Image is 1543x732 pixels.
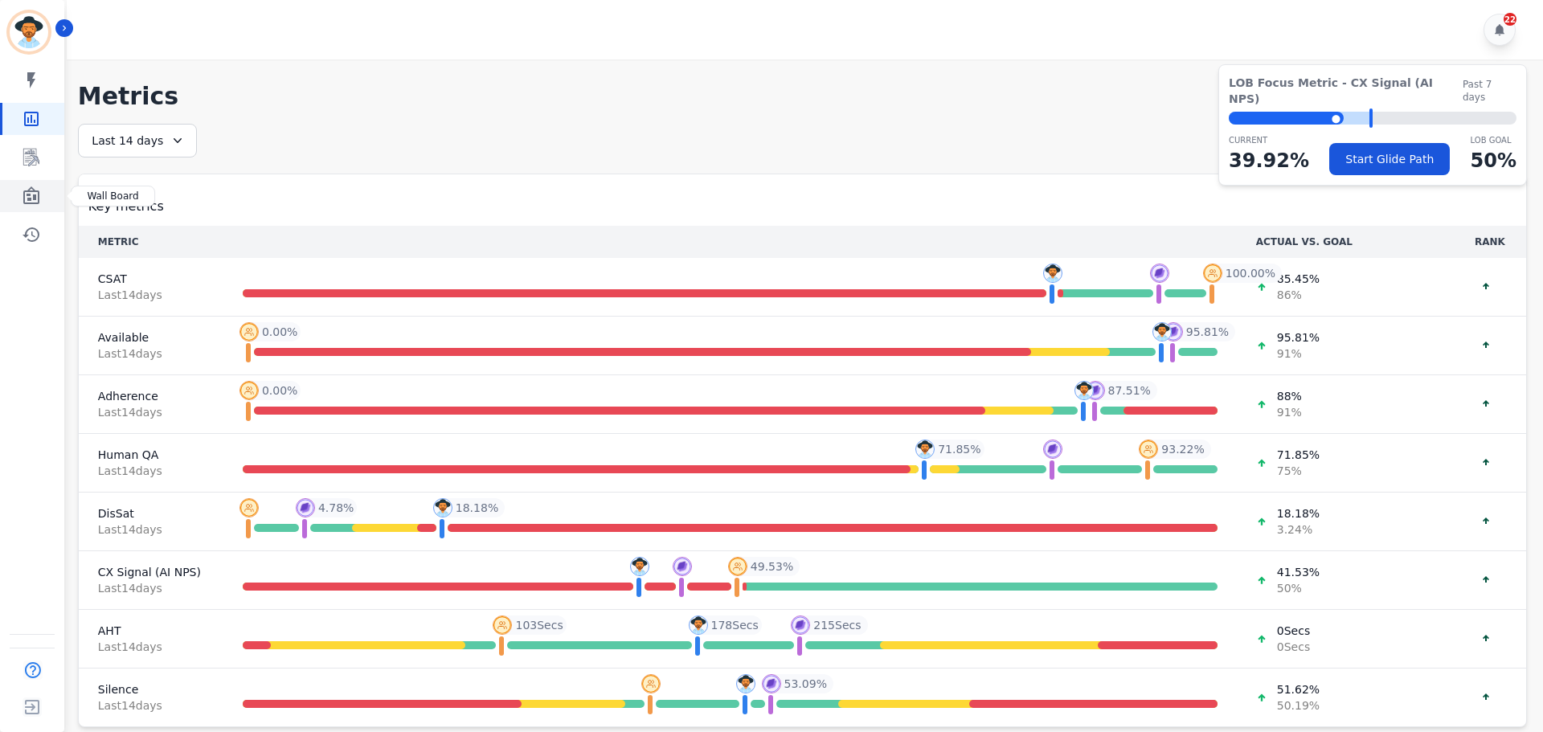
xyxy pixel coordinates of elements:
div: 22 [1504,13,1516,26]
img: profile-pic [1139,440,1158,459]
span: Silence [98,681,204,697]
th: METRIC [79,226,223,258]
span: 51.62 % [1277,681,1320,697]
span: 87.51 % [1108,382,1151,399]
span: 53.09 % [784,676,827,692]
span: Last 14 day s [98,580,204,596]
img: profile-pic [630,557,649,576]
span: 88 % [1277,388,1302,404]
span: 71.85 % [1277,447,1320,463]
span: 95.81 % [1277,329,1320,346]
span: 0.00 % [262,324,297,340]
span: 91 % [1277,404,1302,420]
p: LOB Goal [1471,134,1516,146]
img: profile-pic [641,674,661,693]
span: Last 14 day s [98,697,204,714]
img: profile-pic [1150,264,1169,283]
span: 18.18 % [456,500,498,516]
span: LOB Focus Metric - CX Signal (AI NPS) [1229,75,1463,107]
img: profile-pic [239,322,259,341]
span: 4.78 % [318,500,354,516]
span: Last 14 day s [98,287,204,303]
span: 103 Secs [515,617,563,633]
img: profile-pic [689,615,708,635]
span: Available [98,329,204,346]
img: profile-pic [296,498,315,517]
span: Key metrics [88,197,164,216]
img: Bordered avatar [10,13,48,51]
div: Last 14 days [78,124,197,157]
span: Last 14 day s [98,404,204,420]
span: 178 Secs [711,617,759,633]
span: 49.53 % [751,558,793,575]
div: ⬤ [1229,112,1344,125]
img: profile-pic [1086,381,1105,400]
span: 91 % [1277,346,1320,362]
span: Adherence [98,388,204,404]
img: profile-pic [728,557,747,576]
span: 41.53 % [1277,564,1320,580]
img: profile-pic [239,381,259,400]
th: RANK [1454,226,1526,258]
img: profile-pic [1203,264,1222,283]
img: profile-pic [1152,322,1172,341]
span: Human QA [98,447,204,463]
span: 3.24 % [1277,521,1320,538]
span: 0 Secs [1277,623,1310,639]
th: ACTUAL VS. GOAL [1237,226,1454,258]
span: 86 % [1277,287,1320,303]
img: profile-pic [915,440,935,459]
img: profile-pic [1043,264,1062,283]
img: profile-pic [791,615,810,635]
img: profile-pic [736,674,755,693]
img: profile-pic [1074,381,1094,400]
h1: Metrics [78,82,1527,111]
img: profile-pic [493,615,512,635]
img: profile-pic [673,557,692,576]
span: 85.45 % [1277,271,1320,287]
img: profile-pic [433,498,452,517]
span: 0 Secs [1277,639,1310,655]
span: Past 7 days [1463,78,1516,104]
span: DisSat [98,505,204,521]
span: 75 % [1277,463,1320,479]
span: 95.81 % [1186,324,1229,340]
span: 93.22 % [1161,441,1204,457]
p: 50 % [1471,146,1516,175]
span: Last 14 day s [98,346,204,362]
span: Last 14 day s [98,639,204,655]
img: profile-pic [1043,440,1062,459]
span: AHT [98,623,204,639]
span: Last 14 day s [98,521,204,538]
img: profile-pic [762,674,781,693]
span: 0.00 % [262,382,297,399]
span: 50 % [1277,580,1320,596]
p: 39.92 % [1229,146,1309,175]
span: 50.19 % [1277,697,1320,714]
img: profile-pic [1164,322,1183,341]
span: 71.85 % [938,441,980,457]
span: 18.18 % [1277,505,1320,521]
span: Last 14 day s [98,463,204,479]
span: 215 Secs [813,617,861,633]
button: Start Glide Path [1329,143,1450,175]
span: 100.00 % [1226,265,1275,281]
p: CURRENT [1229,134,1309,146]
span: CSAT [98,271,204,287]
span: CX Signal (AI NPS) [98,564,204,580]
img: profile-pic [239,498,259,517]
